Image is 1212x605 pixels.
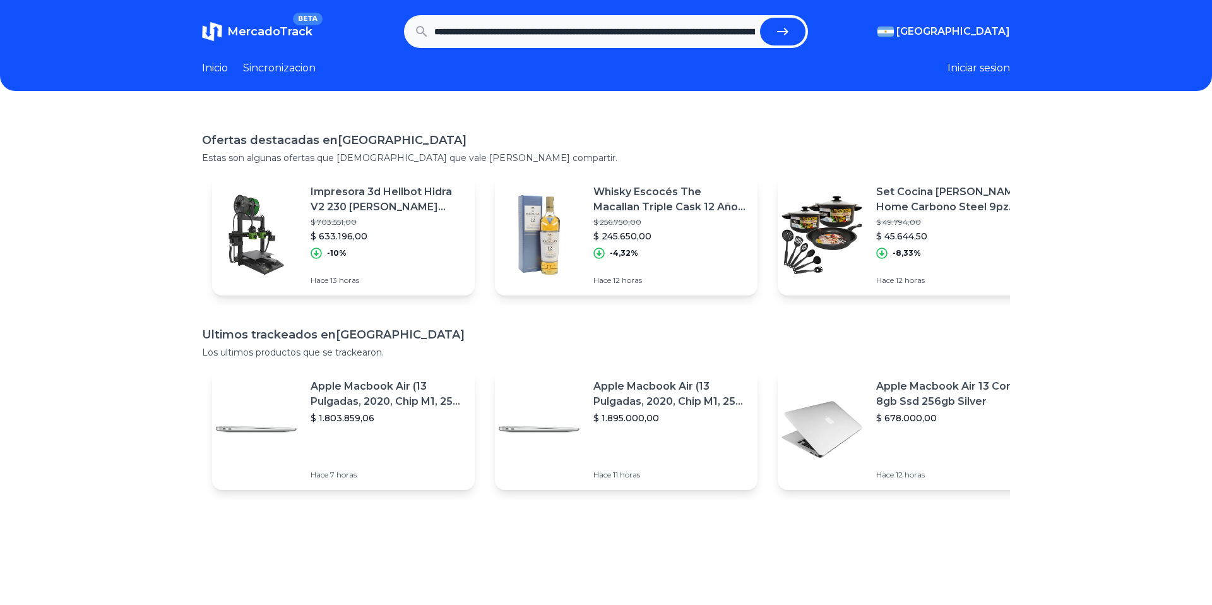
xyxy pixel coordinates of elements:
span: BETA [293,13,323,25]
p: -8,33% [893,248,921,258]
p: $ 45.644,50 [876,230,1030,243]
p: $ 678.000,00 [876,412,1030,424]
img: Featured image [495,385,583,474]
button: [GEOGRAPHIC_DATA] [877,24,1010,39]
p: Impresora 3d Hellbot Hidra V2 230 [PERSON_NAME] Extrusor [311,184,465,215]
a: Featured imageImpresora 3d Hellbot Hidra V2 230 [PERSON_NAME] Extrusor$ 703.551,00$ 633.196,00-10... [212,174,475,296]
p: Apple Macbook Air (13 Pulgadas, 2020, Chip M1, 256 Gb De Ssd, 8 Gb De Ram) - Plata [593,379,747,409]
p: -4,32% [610,248,638,258]
button: Iniciar sesion [948,61,1010,76]
p: $ 256.750,00 [593,217,747,227]
a: Featured imageApple Macbook Air 13 Core I5 8gb Ssd 256gb Silver$ 678.000,00Hace 12 horas [778,369,1040,490]
span: MercadoTrack [227,25,312,39]
p: Hace 7 horas [311,470,465,480]
img: Featured image [212,191,300,279]
p: Estas son algunas ofertas que [DEMOGRAPHIC_DATA] que vale [PERSON_NAME] compartir. [202,152,1010,164]
h1: Ofertas destacadas en [GEOGRAPHIC_DATA] [202,131,1010,149]
p: Hace 11 horas [593,470,747,480]
a: Featured imageWhisky Escocés The Macallan Triple Cask 12 Años Con Estuche$ 256.750,00$ 245.650,00... [495,174,757,296]
p: $ 1.803.859,06 [311,412,465,424]
p: $ 1.895.000,00 [593,412,747,424]
p: Hace 12 horas [593,275,747,285]
img: Featured image [778,191,866,279]
p: Los ultimos productos que se trackearon. [202,346,1010,359]
img: Argentina [877,27,894,37]
span: [GEOGRAPHIC_DATA] [896,24,1010,39]
p: $ 49.794,00 [876,217,1030,227]
p: Apple Macbook Air (13 Pulgadas, 2020, Chip M1, 256 Gb De Ssd, 8 Gb De Ram) - Plata [311,379,465,409]
a: Sincronizacion [243,61,316,76]
img: Featured image [778,385,866,474]
img: MercadoTrack [202,21,222,42]
a: Featured imageApple Macbook Air (13 Pulgadas, 2020, Chip M1, 256 Gb De Ssd, 8 Gb De Ram) - Plata$... [212,369,475,490]
p: Hace 13 horas [311,275,465,285]
p: Whisky Escocés The Macallan Triple Cask 12 Años Con Estuche [593,184,747,215]
a: Featured imageSet Cocina [PERSON_NAME] Home Carbono Steel 9pz.$ 49.794,00$ 45.644,50-8,33%Hace 12... [778,174,1040,296]
p: Apple Macbook Air 13 Core I5 8gb Ssd 256gb Silver [876,379,1030,409]
a: MercadoTrackBETA [202,21,312,42]
p: $ 703.551,00 [311,217,465,227]
p: $ 245.650,00 [593,230,747,243]
a: Inicio [202,61,228,76]
a: Featured imageApple Macbook Air (13 Pulgadas, 2020, Chip M1, 256 Gb De Ssd, 8 Gb De Ram) - Plata$... [495,369,757,490]
p: Hace 12 horas [876,470,1030,480]
h1: Ultimos trackeados en [GEOGRAPHIC_DATA] [202,326,1010,344]
p: $ 633.196,00 [311,230,465,243]
p: -10% [327,248,347,258]
img: Featured image [212,385,300,474]
p: Set Cocina [PERSON_NAME] Home Carbono Steel 9pz. [876,184,1030,215]
img: Featured image [495,191,583,279]
p: Hace 12 horas [876,275,1030,285]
